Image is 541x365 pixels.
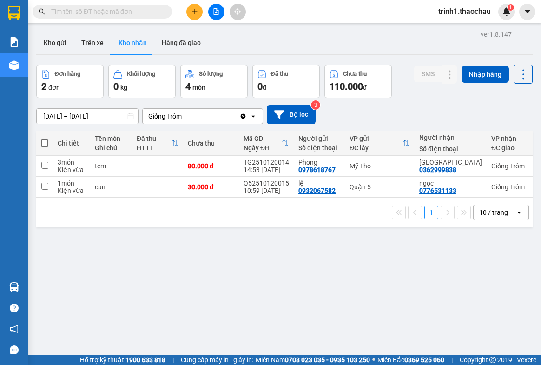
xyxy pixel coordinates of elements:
div: Phong [298,159,340,166]
span: đơn [48,84,60,91]
img: solution-icon [9,37,19,47]
div: HTTT [137,144,171,152]
div: 10 / trang [479,208,508,217]
div: 0776531133 [419,187,456,194]
div: lệ [298,179,340,187]
div: can [95,183,127,191]
span: 110.000 [330,81,363,92]
div: 10:59 [DATE] [244,187,289,194]
div: Đơn hàng [55,71,80,77]
div: Đã thu [137,135,171,142]
span: đ [263,84,266,91]
span: 0 [113,81,119,92]
span: plus [191,8,198,15]
button: Khối lượng0kg [108,65,176,98]
div: tem [95,162,127,170]
button: 1 [424,206,438,219]
div: Giồng Trôm [148,112,182,121]
input: Select a date range. [37,109,138,124]
div: Ghi chú [95,144,127,152]
div: Quận 5 [350,183,410,191]
img: icon-new-feature [502,7,511,16]
button: Nhập hàng [462,66,509,83]
th: Toggle SortBy [345,131,415,156]
svg: Clear value [239,113,247,120]
input: Selected Giồng Trôm. [183,112,184,121]
div: Chưa thu [188,139,234,147]
div: ngọc [419,179,482,187]
span: kg [120,84,127,91]
div: ĐC lấy [350,144,402,152]
img: logo-vxr [8,6,20,20]
div: 30.000 đ [188,183,234,191]
div: 0362999838 [419,166,456,173]
div: Người gửi [298,135,340,142]
img: warehouse-icon [9,60,19,70]
div: Kiện vừa [58,187,86,194]
div: Ngày ĐH [244,144,282,152]
span: message [10,345,19,354]
sup: 3 [311,100,320,110]
div: Chưa thu [343,71,367,77]
button: Bộ lọc [267,105,316,124]
span: 4 [185,81,191,92]
button: Kho nhận [111,32,154,54]
span: search [39,8,45,15]
div: Số lượng [199,71,223,77]
button: Trên xe [74,32,111,54]
div: Khối lượng [127,71,155,77]
button: file-add [208,4,224,20]
button: aim [230,4,246,20]
button: Đơn hàng2đơn [36,65,104,98]
input: Tìm tên, số ĐT hoặc mã đơn [51,7,161,17]
span: aim [234,8,241,15]
div: Đã thu [271,71,288,77]
img: warehouse-icon [9,282,19,292]
div: Tên món [95,135,127,142]
div: Mỹ Tho [350,162,410,170]
div: Kiện vừa [58,166,86,173]
span: | [451,355,453,365]
div: Mã GD [244,135,282,142]
div: Người nhận [419,134,482,141]
span: copyright [489,357,496,363]
button: SMS [414,66,442,82]
strong: 1900 633 818 [125,356,165,364]
svg: open [515,209,523,216]
div: 1 món [58,179,86,187]
div: Chi tiết [58,139,86,147]
strong: 0369 525 060 [404,356,444,364]
button: Chưa thu110.000đ [324,65,392,98]
span: đ [363,84,367,91]
span: Hỗ trợ kỹ thuật: [80,355,165,365]
span: Miền Nam [256,355,370,365]
button: Kho gửi [36,32,74,54]
div: TG2510120014 [244,159,289,166]
svg: open [250,113,257,120]
span: Cung cấp máy in - giấy in: [181,355,253,365]
div: 80.000 đ [188,162,234,170]
span: trinh1.thaochau [431,6,498,17]
span: 0 [257,81,263,92]
button: Hàng đã giao [154,32,208,54]
span: món [192,84,205,91]
span: ⚪️ [372,358,375,362]
button: Đã thu0đ [252,65,320,98]
span: 1 [509,4,512,11]
div: Số điện thoại [419,145,482,153]
div: ver 1.8.147 [481,29,512,40]
div: Số điện thoại [298,144,340,152]
div: 0978618767 [298,166,336,173]
div: Chị Lộc [419,159,482,166]
span: Miền Bắc [377,355,444,365]
div: 14:53 [DATE] [244,166,289,173]
th: Toggle SortBy [132,131,183,156]
span: notification [10,325,19,333]
button: plus [186,4,203,20]
span: file-add [213,8,219,15]
th: Toggle SortBy [239,131,294,156]
div: VP gửi [350,135,402,142]
strong: 0708 023 035 - 0935 103 250 [285,356,370,364]
span: | [172,355,174,365]
div: 3 món [58,159,86,166]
